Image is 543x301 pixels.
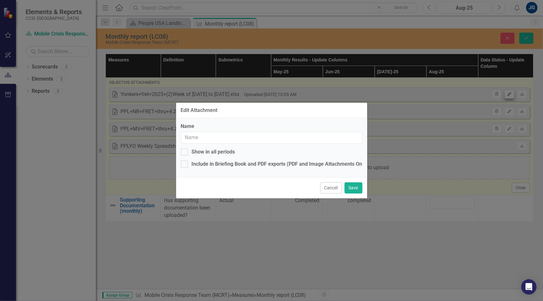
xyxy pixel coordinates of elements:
[192,148,235,156] div: Show in all periods
[521,279,537,295] div: Open Intercom Messenger
[320,182,342,194] button: Cancel
[181,132,362,144] input: Name
[181,123,362,130] label: Name
[192,161,368,168] div: Include in Briefing Book and PDF exports (PDF and Image Attachments Only)
[181,107,218,113] div: Edit Attachment
[345,182,362,194] button: Save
